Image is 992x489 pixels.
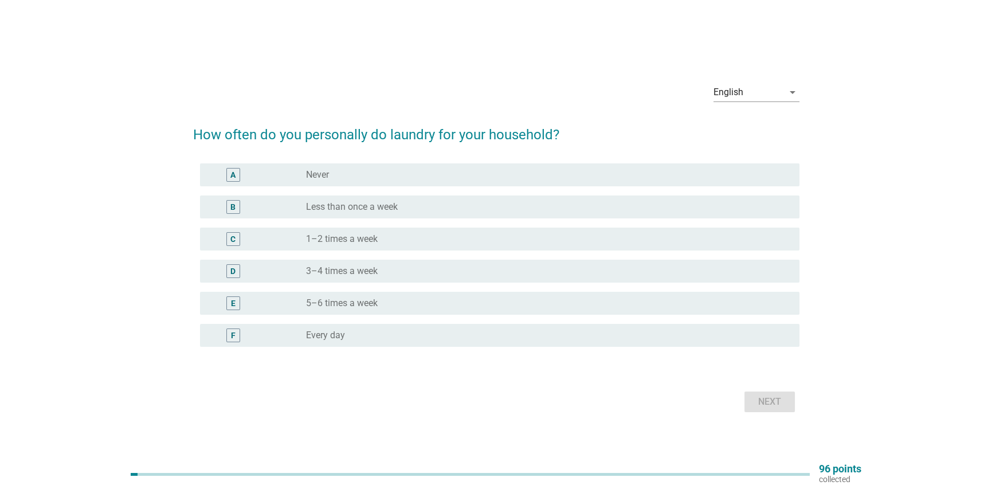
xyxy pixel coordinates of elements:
label: Less than once a week [306,201,398,213]
div: A [230,169,236,181]
h2: How often do you personally do laundry for your household? [193,113,799,145]
div: C [230,233,236,245]
div: F [231,329,236,341]
label: Every day [306,330,345,341]
p: 96 points [819,464,861,474]
label: Never [306,169,329,181]
div: D [230,265,236,277]
label: 3–4 times a week [306,265,378,277]
div: B [230,201,236,213]
label: 5–6 times a week [306,298,378,309]
div: English [713,87,743,97]
div: E [231,297,236,309]
i: arrow_drop_down [786,85,799,99]
label: 1–2 times a week [306,233,378,245]
p: collected [819,474,861,484]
